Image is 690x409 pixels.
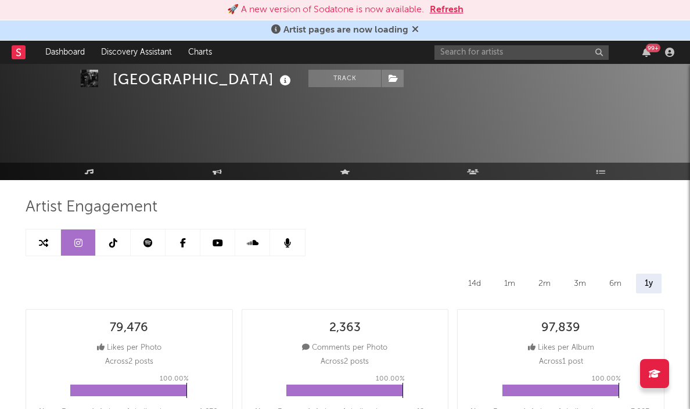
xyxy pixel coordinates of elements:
[302,341,387,355] div: Comments per Photo
[329,321,361,335] div: 2,363
[646,44,660,52] div: 99 +
[430,3,463,17] button: Refresh
[528,341,594,355] div: Likes per Album
[283,26,408,35] span: Artist pages are now loading
[321,355,369,369] p: Across 2 posts
[160,372,189,386] p: 100.00 %
[592,372,621,386] p: 100.00 %
[105,355,153,369] p: Across 2 posts
[93,41,180,64] a: Discovery Assistant
[642,48,651,57] button: 99+
[26,200,157,214] span: Artist Engagement
[227,3,424,17] div: 🚀 A new version of Sodatone is now available.
[495,274,524,293] div: 1m
[97,341,161,355] div: Likes per Photo
[459,274,490,293] div: 14d
[376,372,405,386] p: 100.00 %
[180,41,220,64] a: Charts
[113,70,294,89] div: [GEOGRAPHIC_DATA]
[565,274,595,293] div: 3m
[541,321,580,335] div: 97,839
[412,26,419,35] span: Dismiss
[110,321,148,335] div: 79,476
[530,274,559,293] div: 2m
[601,274,630,293] div: 6m
[308,70,381,87] button: Track
[539,355,583,369] p: Across 1 post
[636,274,662,293] div: 1y
[434,45,609,60] input: Search for artists
[37,41,93,64] a: Dashboard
